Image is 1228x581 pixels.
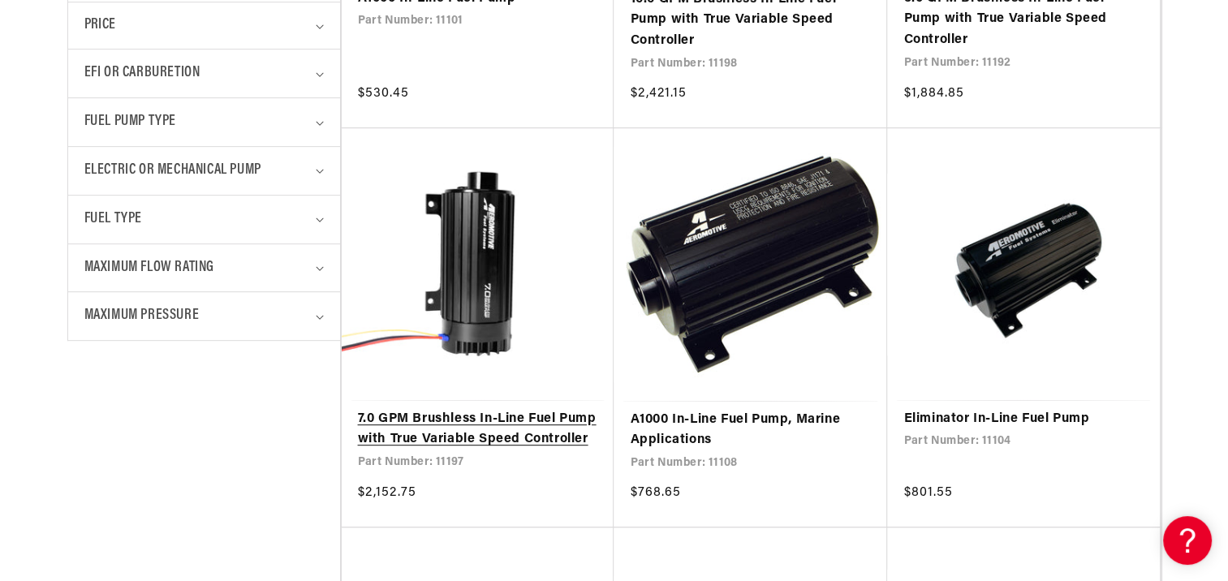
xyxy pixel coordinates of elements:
[358,409,598,450] a: 7.0 GPM Brushless In-Line Fuel Pump with True Variable Speed Controller
[630,410,871,451] a: A1000 In-Line Fuel Pump, Marine Applications
[84,244,324,292] summary: Maximum Flow Rating (0 selected)
[84,304,200,328] span: Maximum Pressure
[84,208,142,231] span: Fuel Type
[84,15,116,37] span: Price
[903,409,1144,430] a: Eliminator In-Line Fuel Pump
[84,62,200,85] span: EFI or Carburetion
[84,98,324,146] summary: Fuel Pump Type (0 selected)
[84,147,324,195] summary: Electric or Mechanical Pump (0 selected)
[84,196,324,243] summary: Fuel Type (0 selected)
[84,110,176,134] span: Fuel Pump Type
[84,2,324,49] summary: Price
[84,159,261,183] span: Electric or Mechanical Pump
[84,49,324,97] summary: EFI or Carburetion (0 selected)
[84,256,214,280] span: Maximum Flow Rating
[84,292,324,340] summary: Maximum Pressure (0 selected)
